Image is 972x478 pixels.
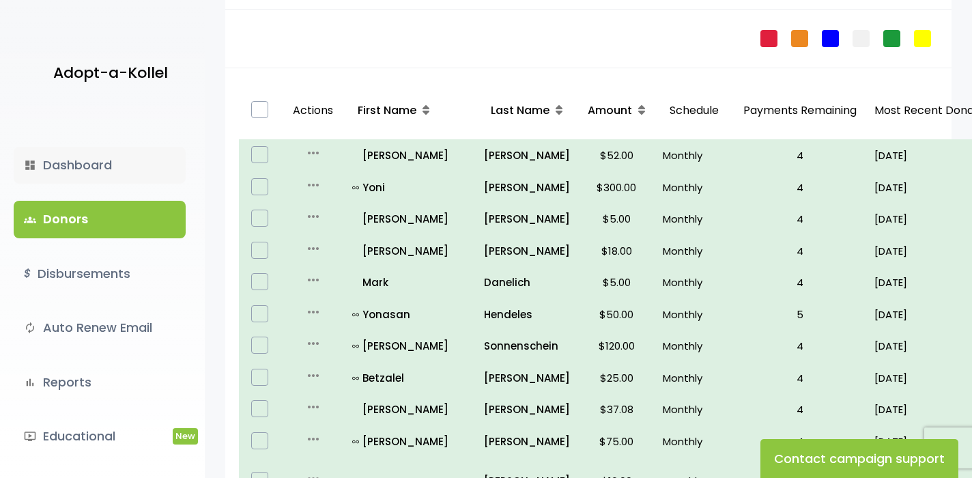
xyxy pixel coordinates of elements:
p: $37.08 [581,400,652,419]
p: 4 [737,337,863,355]
a: [PERSON_NAME] [484,242,570,260]
p: [PERSON_NAME] [352,432,473,451]
i: more_horiz [305,431,321,447]
p: Yonasan [352,305,473,324]
i: more_horiz [305,272,321,288]
a: Danelich [484,273,570,292]
p: Monthly [663,178,726,197]
a: Adopt-a-Kollel [46,40,168,106]
p: $300.00 [581,178,652,197]
i: more_horiz [305,208,321,225]
i: ondemand_video [24,430,36,442]
a: [PERSON_NAME] [484,146,570,165]
a: autorenewAuto Renew Email [14,309,186,346]
p: Yoni [352,178,473,197]
a: [PERSON_NAME] [352,400,473,419]
p: $50.00 [581,305,652,324]
i: more_horiz [305,145,321,161]
i: more_horiz [305,240,321,257]
i: more_horiz [305,367,321,384]
p: [PERSON_NAME] [352,337,473,355]
p: 4 [737,178,863,197]
p: 4 [737,273,863,292]
p: 4 [737,432,863,451]
p: $120.00 [581,337,652,355]
a: ondemand_videoEducationalNew [14,418,186,455]
p: $75.00 [581,432,652,451]
p: 4 [737,369,863,387]
span: groups [24,214,36,226]
i: more_horiz [305,335,321,352]
i: bar_chart [24,376,36,389]
a: dashboardDashboard [14,147,186,184]
i: more_horiz [305,177,321,193]
p: $5.00 [581,210,652,228]
p: Monthly [663,400,726,419]
i: all_inclusive [352,438,362,445]
p: $5.00 [581,273,652,292]
a: all_inclusive[PERSON_NAME] [352,337,473,355]
p: Payments Remaining [737,87,863,135]
p: Monthly [663,337,726,355]
i: more_horiz [305,399,321,415]
a: groupsDonors [14,201,186,238]
i: all_inclusive [352,311,362,318]
p: Monthly [663,369,726,387]
p: Betzalel [352,369,473,387]
p: 5 [737,305,863,324]
span: Last Name [491,102,549,118]
button: Contact campaign support [760,439,958,478]
i: $ [24,264,31,284]
a: Mark [352,273,473,292]
p: Schedule [663,87,726,135]
a: [PERSON_NAME] [352,146,473,165]
a: all_inclusive[PERSON_NAME] [352,432,473,451]
a: [PERSON_NAME] [352,242,473,260]
p: $52.00 [581,146,652,165]
a: all_inclusiveBetzalel [352,369,473,387]
p: $18.00 [581,242,652,260]
span: Amount [588,102,632,118]
i: more_horiz [305,304,321,320]
p: Monthly [663,305,726,324]
a: Sonnenschein [484,337,570,355]
span: First Name [358,102,416,118]
i: all_inclusive [352,375,362,382]
i: autorenew [24,322,36,334]
p: Monthly [663,432,726,451]
a: [PERSON_NAME] [484,210,570,228]
a: all_inclusiveYonasan [352,305,473,324]
p: Adopt-a-Kollel [53,59,168,87]
a: bar_chartReports [14,364,186,401]
a: $Disbursements [14,255,186,292]
p: 4 [737,210,863,228]
p: Monthly [663,146,726,165]
span: New [173,428,198,444]
p: Monthly [663,242,726,260]
a: [PERSON_NAME] [484,400,570,419]
a: all_inclusiveYoni [352,178,473,197]
a: [PERSON_NAME] [484,369,570,387]
p: Actions [286,87,340,135]
i: all_inclusive [352,343,362,350]
i: all_inclusive [352,184,362,191]
p: 4 [737,146,863,165]
i: dashboard [24,159,36,171]
p: [PERSON_NAME] [484,178,570,197]
a: [PERSON_NAME] [484,432,570,451]
p: Monthly [663,273,726,292]
a: Hendeles [484,305,570,324]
